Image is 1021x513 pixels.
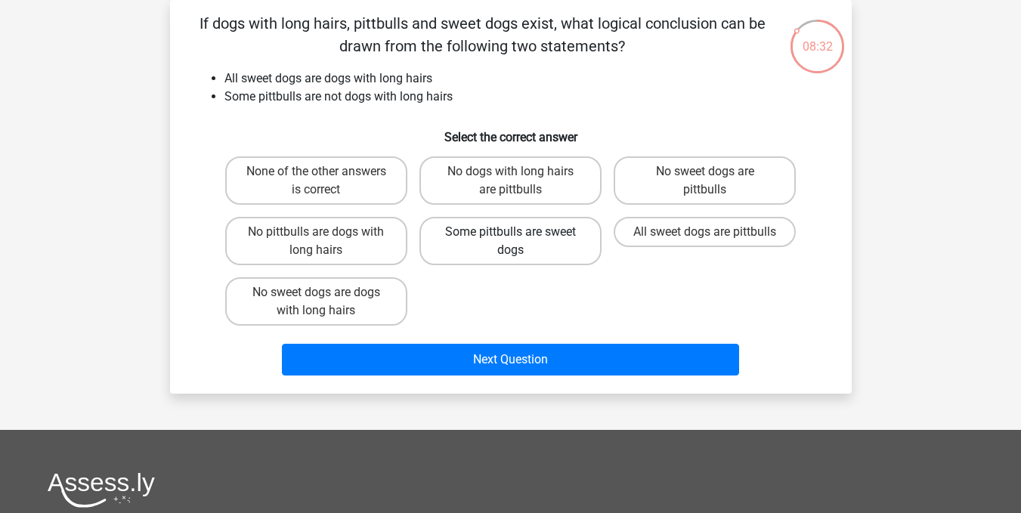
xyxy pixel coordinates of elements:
[282,344,739,375] button: Next Question
[224,88,828,106] li: Some pittbulls are not dogs with long hairs
[194,118,828,144] h6: Select the correct answer
[225,156,407,205] label: None of the other answers is correct
[48,472,155,508] img: Assessly logo
[224,70,828,88] li: All sweet dogs are dogs with long hairs
[419,156,602,205] label: No dogs with long hairs are pittbulls
[614,156,796,205] label: No sweet dogs are pittbulls
[194,12,771,57] p: If dogs with long hairs, pittbulls and sweet dogs exist, what logical conclusion can be drawn fro...
[614,217,796,247] label: All sweet dogs are pittbulls
[225,277,407,326] label: No sweet dogs are dogs with long hairs
[789,18,846,56] div: 08:32
[225,217,407,265] label: No pittbulls are dogs with long hairs
[419,217,602,265] label: Some pittbulls are sweet dogs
